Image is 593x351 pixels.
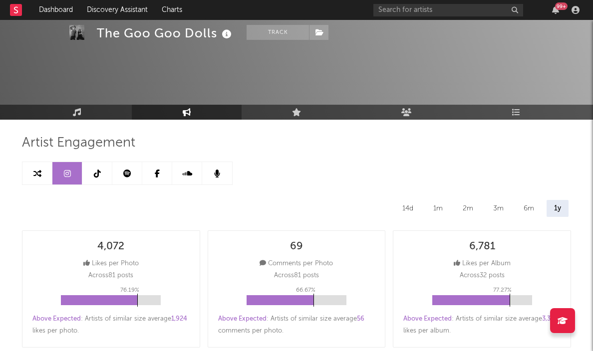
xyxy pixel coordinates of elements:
[493,284,512,296] p: 77.27 %
[32,313,190,337] div: : Artists of similar size average likes per photo .
[296,284,315,296] p: 66.67 %
[32,316,81,322] span: Above Expected
[552,6,559,14] button: 99+
[454,258,511,270] div: Likes per Album
[403,313,561,337] div: : Artists of similar size average likes per album .
[97,25,234,41] div: The Goo Goo Dolls
[171,316,187,322] span: 1,924
[469,241,495,253] div: 6,781
[97,241,124,253] div: 4,072
[260,258,333,270] div: Comments per Photo
[120,284,139,296] p: 76.19 %
[83,258,139,270] div: Likes per Photo
[357,316,364,322] span: 56
[218,316,267,322] span: Above Expected
[22,137,135,149] span: Artist Engagement
[486,200,511,217] div: 3m
[426,200,450,217] div: 1m
[547,200,569,217] div: 1y
[290,241,303,253] div: 69
[274,270,319,282] p: Across 81 posts
[555,2,568,10] div: 99 +
[460,270,505,282] p: Across 32 posts
[403,316,452,322] span: Above Expected
[516,200,542,217] div: 6m
[395,200,421,217] div: 14d
[88,270,133,282] p: Across 81 posts
[373,4,523,16] input: Search for artists
[218,313,375,337] div: : Artists of similar size average comments per photo .
[247,25,309,40] button: Track
[455,200,481,217] div: 2m
[542,316,559,322] span: 3,390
